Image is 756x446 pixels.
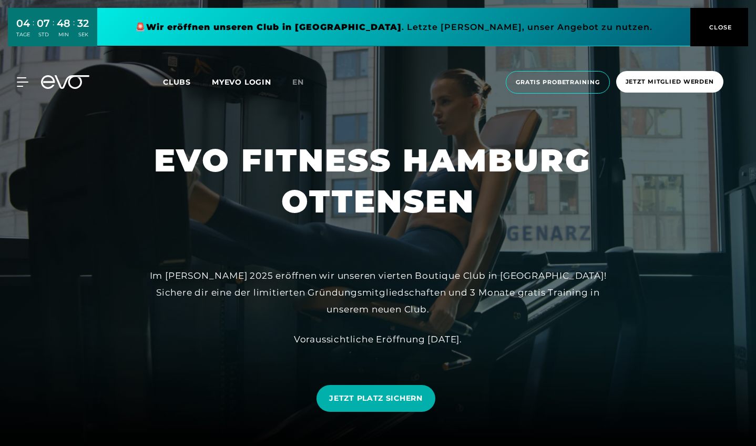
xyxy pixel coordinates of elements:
a: Clubs [163,77,212,87]
h1: EVO FITNESS HAMBURG OTTENSEN [154,140,602,222]
div: 32 [77,16,89,31]
span: JETZT PLATZ SICHERN [329,393,422,404]
span: CLOSE [707,23,732,32]
div: MIN [57,31,70,38]
div: STD [37,31,50,38]
a: MYEVO LOGIN [212,77,271,87]
a: JETZT PLATZ SICHERN [316,385,435,412]
span: Clubs [163,77,191,87]
a: Jetzt Mitglied werden [613,71,727,94]
div: Voraussichtliche Eröffnung [DATE]. [141,331,615,348]
div: Im [PERSON_NAME] 2025 eröffnen wir unseren vierten Boutique Club in [GEOGRAPHIC_DATA]! Sichere di... [141,267,615,318]
div: 04 [16,16,30,31]
button: CLOSE [690,8,748,46]
div: 07 [37,16,50,31]
div: : [33,17,34,45]
a: Gratis Probetraining [503,71,613,94]
div: TAGE [16,31,30,38]
div: : [73,17,75,45]
span: en [292,77,304,87]
span: Gratis Probetraining [516,78,600,87]
div: : [53,17,54,45]
a: en [292,76,316,88]
span: Jetzt Mitglied werden [626,77,714,86]
div: SEK [77,31,89,38]
div: 48 [57,16,70,31]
